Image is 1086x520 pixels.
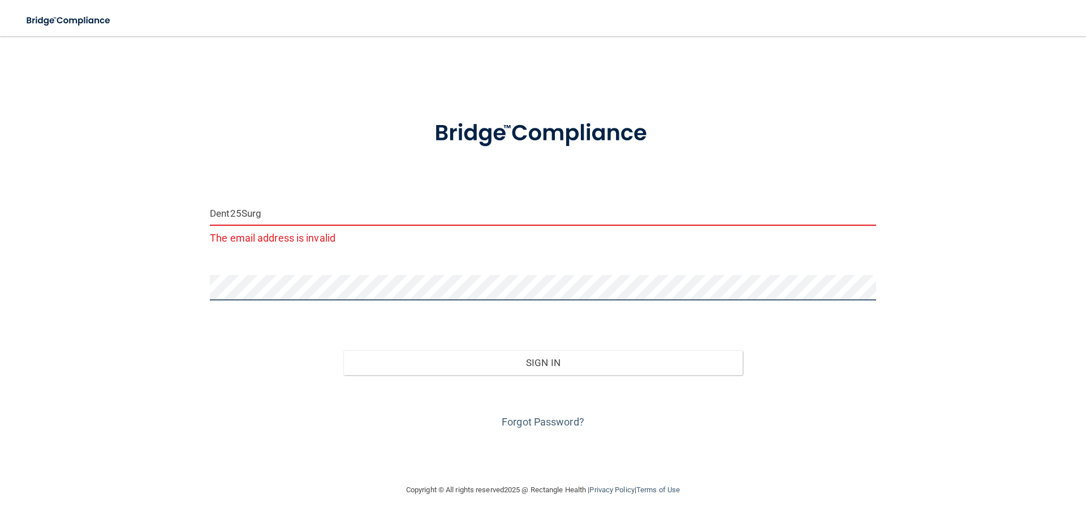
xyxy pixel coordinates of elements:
div: Copyright © All rights reserved 2025 @ Rectangle Health | | [337,472,749,508]
a: Terms of Use [636,485,680,494]
p: The email address is invalid [210,229,876,247]
img: bridge_compliance_login_screen.278c3ca4.svg [411,104,675,163]
a: Privacy Policy [589,485,634,494]
button: Sign In [343,350,743,375]
input: Email [210,200,876,226]
img: bridge_compliance_login_screen.278c3ca4.svg [17,9,121,32]
a: Forgot Password? [502,416,584,428]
